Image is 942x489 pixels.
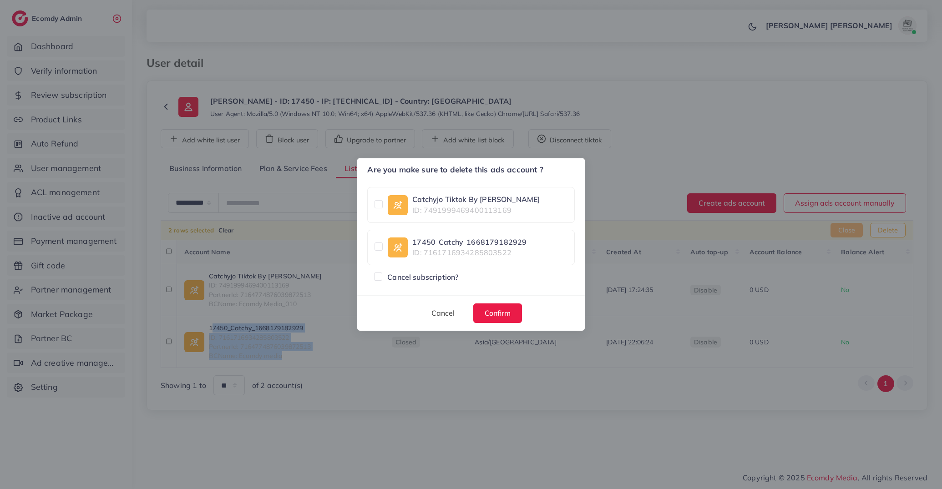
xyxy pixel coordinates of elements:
[412,194,540,205] a: Catchyjo Tiktok By [PERSON_NAME]
[387,272,458,282] span: Cancel subscription?
[485,308,511,318] span: Confirm
[388,195,408,215] img: ic-ad-info.7fc67b75.svg
[473,303,522,323] button: Confirm
[412,205,540,216] span: ID: 7491999469400113169
[388,237,408,257] img: ic-ad-info.7fc67b75.svg
[367,164,543,176] h5: Are you make sure to delete this ads account ?
[412,247,527,258] span: ID: 7161716934285803522
[412,237,527,247] a: 17450_Catchy_1668179182929
[420,303,466,323] button: Cancel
